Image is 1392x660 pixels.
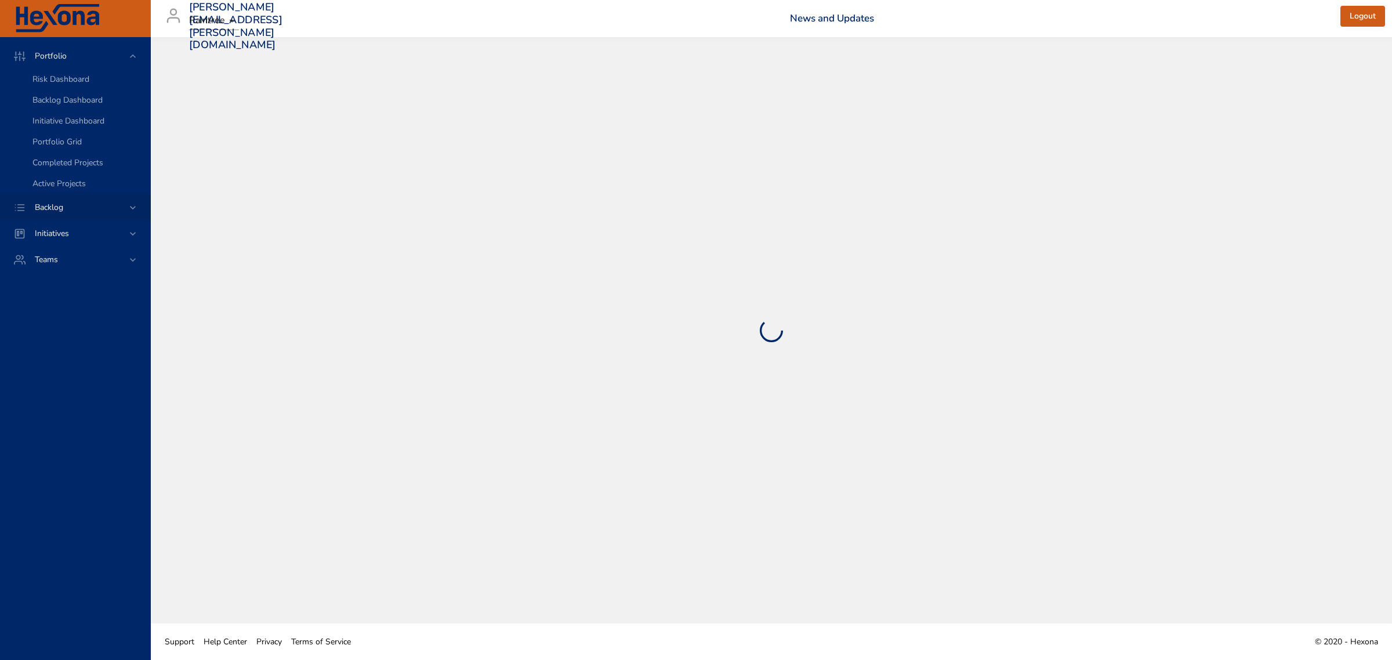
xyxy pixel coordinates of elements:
span: Active Projects [32,178,86,189]
span: Teams [26,254,67,265]
a: Privacy [252,629,287,655]
span: Support [165,636,194,647]
span: Portfolio [26,50,76,61]
h3: [PERSON_NAME][EMAIL_ADDRESS][PERSON_NAME][DOMAIN_NAME] [189,1,282,51]
button: Logout [1340,6,1385,27]
div: Raintree [189,12,239,30]
span: Logout [1350,9,1376,24]
span: Initiatives [26,228,78,239]
span: Help Center [204,636,247,647]
img: Hexona [14,4,101,33]
span: Terms of Service [291,636,351,647]
span: © 2020 - Hexona [1315,636,1378,647]
span: Privacy [256,636,282,647]
a: Help Center [199,629,252,655]
a: News and Updates [790,12,874,25]
span: Portfolio Grid [32,136,82,147]
a: Support [160,629,199,655]
span: Risk Dashboard [32,74,89,85]
a: Terms of Service [287,629,356,655]
span: Backlog [26,202,72,213]
span: Backlog Dashboard [32,95,103,106]
span: Completed Projects [32,157,103,168]
span: Initiative Dashboard [32,115,104,126]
